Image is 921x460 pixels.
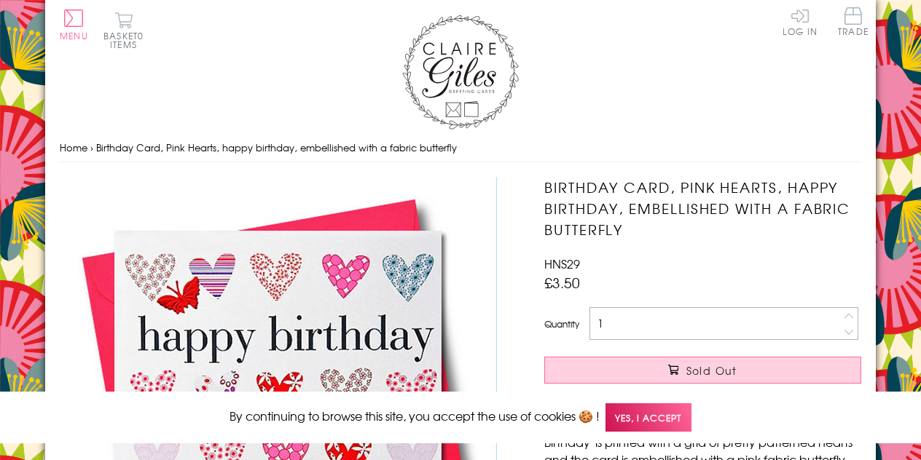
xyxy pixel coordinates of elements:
span: Sold Out [686,363,737,378]
a: Trade [838,7,869,39]
img: Claire Giles Greetings Cards [402,15,519,130]
button: Basket0 items [103,12,144,49]
span: HNS29 [544,255,580,272]
span: › [90,140,93,154]
span: Trade [838,7,869,36]
h1: Birthday Card, Pink Hearts, happy birthday, embellished with a fabric butterfly [544,177,861,239]
button: Sold Out [544,357,861,384]
span: Birthday Card, Pink Hearts, happy birthday, embellished with a fabric butterfly [96,140,457,154]
button: Menu [60,9,88,40]
span: £3.50 [544,272,580,293]
span: 0 items [110,29,144,51]
a: Home [60,140,87,154]
span: Menu [60,29,88,42]
span: Yes, I accept [605,403,691,432]
nav: breadcrumbs [60,133,861,163]
a: Log In [783,7,818,36]
label: Quantity [544,317,579,330]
